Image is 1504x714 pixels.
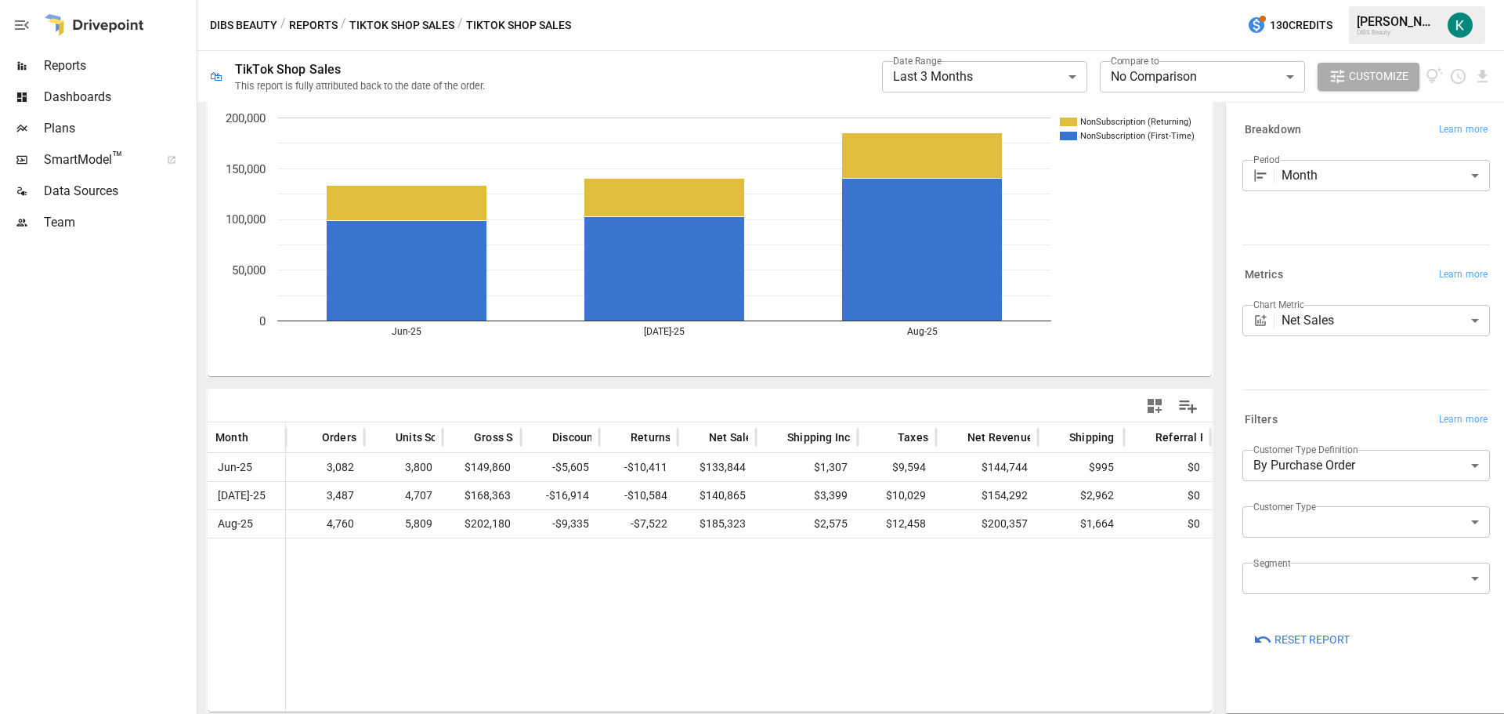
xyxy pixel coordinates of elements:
span: Month [215,429,248,445]
button: Sort [685,426,707,448]
label: Customer Type [1253,500,1316,513]
label: Customer Type Definition [1253,443,1358,456]
span: 5,809 [372,510,435,538]
button: Manage Columns [1170,389,1206,424]
button: Customize [1318,63,1419,91]
div: No Comparison [1100,61,1305,92]
button: Sort [450,426,472,448]
text: Aug-25 [907,326,938,337]
span: $3,399 [764,482,850,509]
span: Orders [322,429,356,445]
span: $9,594 [866,454,928,481]
span: 3,082 [294,454,356,481]
span: $149,860 [450,454,513,481]
span: Gross Sales [474,429,534,445]
span: Learn more [1439,412,1488,428]
button: Sort [298,426,320,448]
span: $202,180 [450,510,513,538]
div: 🛍 [210,69,222,84]
span: $154,292 [944,482,1030,509]
span: Referral Fees [1155,429,1224,445]
text: 150,000 [226,162,266,176]
span: $2,962 [1046,482,1116,509]
span: $133,844 [685,454,748,481]
span: 130 Credits [1270,16,1332,35]
button: Sort [529,426,551,448]
div: TikTok Shop Sales [235,62,342,77]
button: Schedule report [1449,67,1467,85]
span: Team [44,213,193,232]
span: 3,487 [294,482,356,509]
span: Jun-25 [215,454,255,481]
button: Sort [944,426,966,448]
span: Learn more [1439,267,1488,283]
span: Plans [44,119,193,138]
text: [DATE]-25 [644,326,685,337]
text: NonSubscription (First-Time) [1080,131,1195,141]
button: Download report [1473,67,1491,85]
span: 3,800 [372,454,435,481]
span: Units Sold [396,429,447,445]
div: [PERSON_NAME] [1357,14,1438,29]
span: 4,760 [294,510,356,538]
span: -$9,335 [529,510,591,538]
span: -$7,522 [607,510,670,538]
span: -$16,914 [529,482,591,509]
button: TikTok Shop Sales [349,16,454,35]
button: DIBS Beauty [210,16,277,35]
span: Discounts [552,429,603,445]
span: $1,664 [1046,510,1116,538]
div: / [280,16,286,35]
span: $0 [1132,510,1202,538]
div: / [341,16,346,35]
span: Customize [1349,67,1408,86]
label: Date Range [893,54,942,67]
span: Shipping Income [787,429,873,445]
span: Shipping Fees [1069,429,1141,445]
label: Segment [1253,556,1290,570]
span: $2,575 [764,510,850,538]
text: NonSubscription (Returning) [1080,117,1191,127]
span: 4,707 [372,482,435,509]
text: 200,000 [226,111,266,125]
div: Katherine Rose [1448,13,1473,38]
span: Dashboards [44,88,193,107]
button: Sort [874,426,896,448]
span: Learn more [1439,122,1488,138]
button: Sort [1046,426,1068,448]
span: $140,865 [685,482,748,509]
span: Data Sources [44,182,193,201]
span: $1,307 [764,454,850,481]
span: ™ [112,148,123,168]
span: SmartModel [44,150,150,169]
h6: Filters [1245,411,1278,429]
span: Last 3 Months [893,69,973,84]
span: Reports [44,56,193,75]
h6: Metrics [1245,266,1283,284]
span: -$10,584 [607,482,670,509]
button: Katherine Rose [1438,3,1482,47]
span: Net Revenue [967,429,1033,445]
span: $200,357 [944,510,1030,538]
span: $185,323 [685,510,748,538]
span: Net Sales [709,429,758,445]
label: Compare to [1111,54,1159,67]
span: Taxes [898,429,928,445]
button: Sort [372,426,394,448]
text: Jun-25 [392,326,421,337]
span: $0 [1132,454,1202,481]
button: View documentation [1426,63,1444,91]
span: $10,029 [866,482,928,509]
button: 130Credits [1241,11,1339,40]
div: Net Sales [1282,305,1490,336]
button: Sort [1132,426,1154,448]
h6: Breakdown [1245,121,1301,139]
span: $12,458 [866,510,928,538]
button: Reset Report [1242,625,1361,654]
button: Sort [764,426,786,448]
text: 50,000 [232,263,266,277]
svg: A chart. [208,94,1200,376]
div: This report is fully attributed back to the date of the order. [235,80,485,92]
span: Reset Report [1274,630,1350,650]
